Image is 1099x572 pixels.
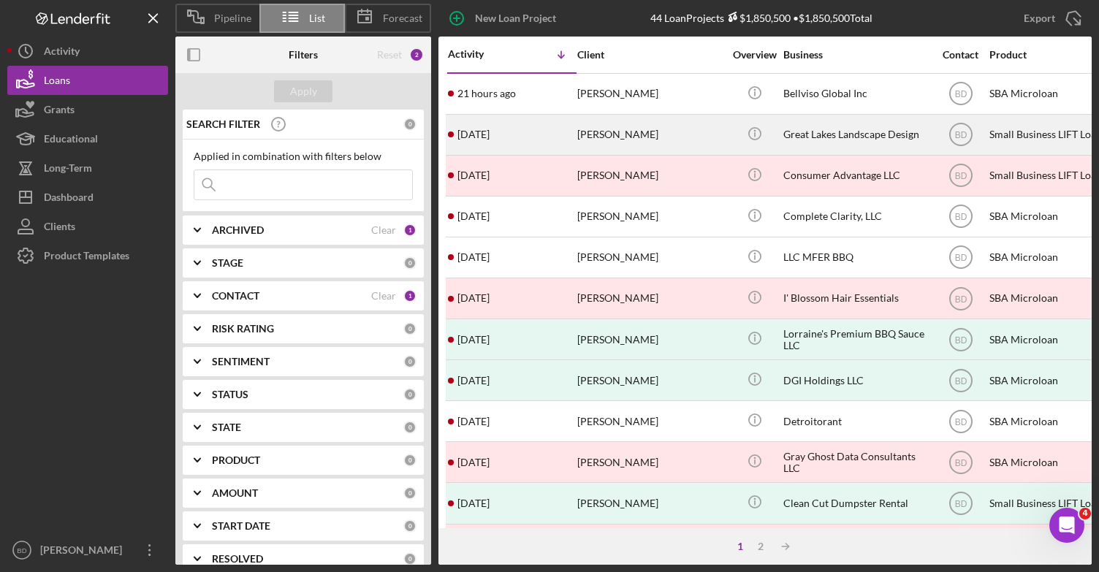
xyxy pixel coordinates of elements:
[371,224,396,236] div: Clear
[954,171,967,181] text: BD
[7,95,168,124] button: Grants
[37,535,132,568] div: [PERSON_NAME]
[403,519,417,533] div: 0
[289,49,318,61] b: Filters
[7,153,168,183] a: Long-Term
[29,153,263,178] p: How can we help?
[251,23,278,50] div: Close
[97,423,194,481] button: Messages
[457,457,490,468] time: 2025-01-22 13:11
[403,224,417,237] div: 1
[783,156,929,195] div: Consumer Advantage LLC
[21,292,271,319] div: How to Create a Test Project
[457,334,490,346] time: 2025-05-12 22:35
[783,75,929,113] div: Bellviso Global Inc
[274,80,332,102] button: Apply
[199,23,228,53] img: Profile image for Christina
[171,23,200,53] img: Profile image for Allison
[577,115,723,154] div: [PERSON_NAME]
[783,197,929,236] div: Complete Clarity, LLC
[212,422,241,433] b: STATE
[232,459,255,470] span: Help
[7,535,168,565] button: BD[PERSON_NAME]
[783,402,929,441] div: Detroitorant
[954,130,967,140] text: BD
[750,541,771,552] div: 2
[30,244,245,259] div: Update Permissions Settings
[457,210,490,222] time: 2025-08-12 17:47
[783,443,929,481] div: Gray Ghost Data Consultants LLC
[7,241,168,270] button: Product Templates
[403,388,417,401] div: 0
[44,66,70,99] div: Loans
[403,552,417,565] div: 0
[783,320,929,359] div: Lorraine's Premium BBQ Sauce LLC
[15,360,278,416] div: Send us a messageWe typically reply in a few hours
[783,361,929,400] div: DGI Holdings LLC
[44,212,75,245] div: Clients
[438,4,571,33] button: New Loan Project
[121,459,172,470] span: Messages
[954,335,967,345] text: BD
[403,421,417,434] div: 0
[186,118,260,130] b: SEARCH FILTER
[403,256,417,270] div: 0
[403,454,417,467] div: 0
[457,251,490,263] time: 2025-08-06 11:36
[577,197,723,236] div: [PERSON_NAME]
[954,294,967,304] text: BD
[409,47,424,62] div: 2
[577,75,723,113] div: [PERSON_NAME]
[1009,4,1092,33] button: Export
[783,238,929,277] div: LLC MFER BBQ
[1049,508,1084,543] iframe: Intercom live chat
[383,12,422,24] span: Forecast
[7,66,168,95] a: Loans
[457,129,490,140] time: 2025-09-30 21:02
[212,389,248,400] b: STATUS
[212,454,260,466] b: PRODUCT
[290,80,317,102] div: Apply
[7,37,168,66] button: Activity
[403,322,417,335] div: 0
[44,183,94,216] div: Dashboard
[954,212,967,222] text: BD
[954,253,967,263] text: BD
[457,169,490,181] time: 2025-08-28 19:01
[212,224,264,236] b: ARCHIVED
[457,497,490,509] time: 2024-10-09 13:32
[448,48,512,60] div: Activity
[577,49,723,61] div: Client
[21,265,271,292] div: Pipeline and Forecast View
[730,541,750,552] div: 1
[403,355,417,368] div: 0
[577,484,723,522] div: [PERSON_NAME]
[933,49,988,61] div: Contact
[954,499,967,509] text: BD
[783,115,929,154] div: Great Lakes Landscape Design
[212,553,263,565] b: RESOLVED
[29,104,263,153] p: Hi [PERSON_NAME] 👋
[457,375,490,386] time: 2025-03-03 22:18
[371,290,396,302] div: Clear
[7,212,168,241] a: Clients
[457,416,490,427] time: 2025-02-21 03:28
[403,487,417,500] div: 0
[212,257,243,269] b: STAGE
[1079,508,1091,519] span: 4
[44,124,98,157] div: Educational
[7,183,168,212] button: Dashboard
[7,124,168,153] button: Educational
[44,241,129,274] div: Product Templates
[30,373,244,388] div: Send us a message
[214,12,251,24] span: Pipeline
[783,279,929,318] div: I' Blossom Hair Essentials
[21,203,271,232] button: Search for help
[475,4,556,33] div: New Loan Project
[403,118,417,131] div: 0
[727,49,782,61] div: Overview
